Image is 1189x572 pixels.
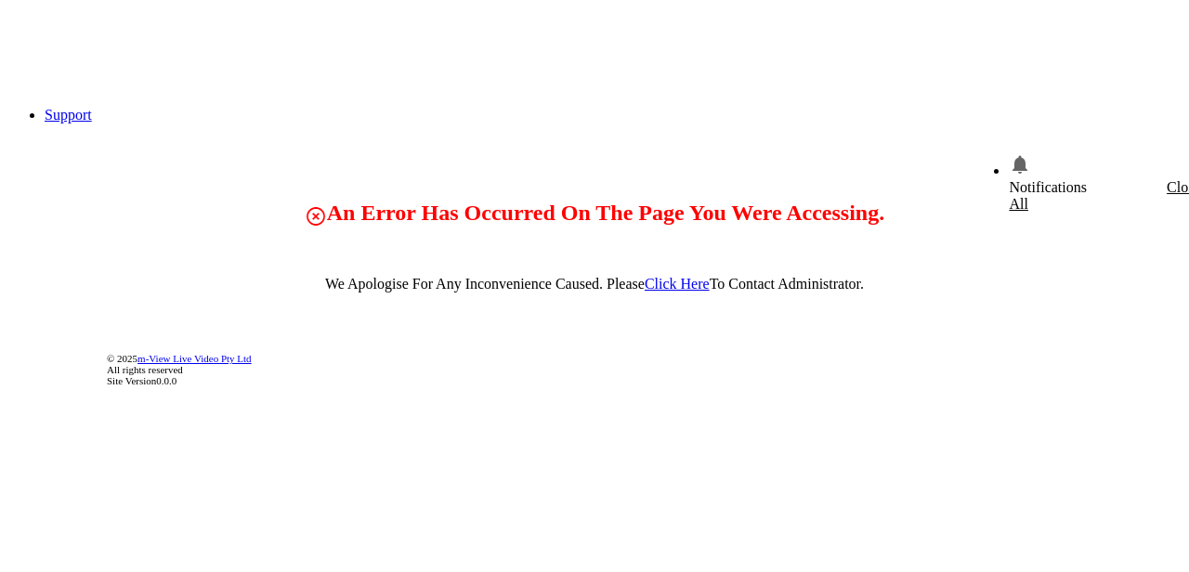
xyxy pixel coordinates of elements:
div: Site Version [107,375,1179,386]
div: Notifications [1009,179,1143,213]
h2: An Error Has Occurred On The Page You Were Accessing. [7,201,1182,226]
a: Click Here [645,276,710,292]
a: Support [45,107,92,123]
span: 0.0.0 [156,375,176,386]
a: m-View Live Video Pty Ltd [137,353,252,364]
p: We Apologise For Any Inconvenience Caused. Please To Contact Administrator. [7,276,1182,292]
img: bell24.png [1009,153,1031,175]
img: No Items [305,205,327,227]
div: © 2025 All rights reserved [107,353,1179,386]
